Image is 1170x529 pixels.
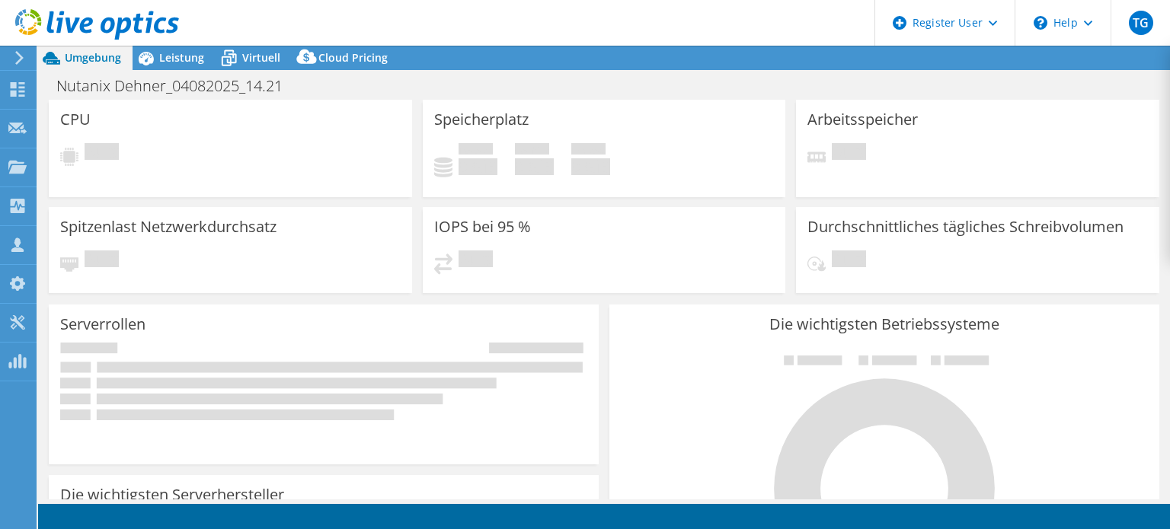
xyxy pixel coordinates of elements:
[571,158,610,175] h4: 0 GiB
[515,143,549,158] span: Verfügbar
[832,250,866,271] span: Ausstehend
[807,218,1124,235] h3: Durchschnittliches tägliches Schreibvolumen
[60,218,277,235] h3: Spitzenlast Netzwerkdurchsatz
[459,158,497,175] h4: 0 GiB
[85,143,119,164] span: Ausstehend
[242,50,280,65] span: Virtuell
[434,111,529,128] h3: Speicherplatz
[434,218,531,235] h3: IOPS bei 95 %
[85,250,119,271] span: Ausstehend
[459,143,493,158] span: Belegt
[159,50,204,65] span: Leistung
[459,250,493,271] span: Ausstehend
[621,316,1148,333] h3: Die wichtigsten Betriebssysteme
[318,50,388,65] span: Cloud Pricing
[60,316,145,333] h3: Serverrollen
[1129,11,1153,35] span: TG
[832,143,866,164] span: Ausstehend
[807,111,918,128] h3: Arbeitsspeicher
[1034,16,1047,30] svg: \n
[60,486,284,503] h3: Die wichtigsten Serverhersteller
[515,158,554,175] h4: 0 GiB
[65,50,121,65] span: Umgebung
[50,78,306,94] h1: Nutanix Dehner_04082025_14.21
[571,143,606,158] span: Insgesamt
[60,111,91,128] h3: CPU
